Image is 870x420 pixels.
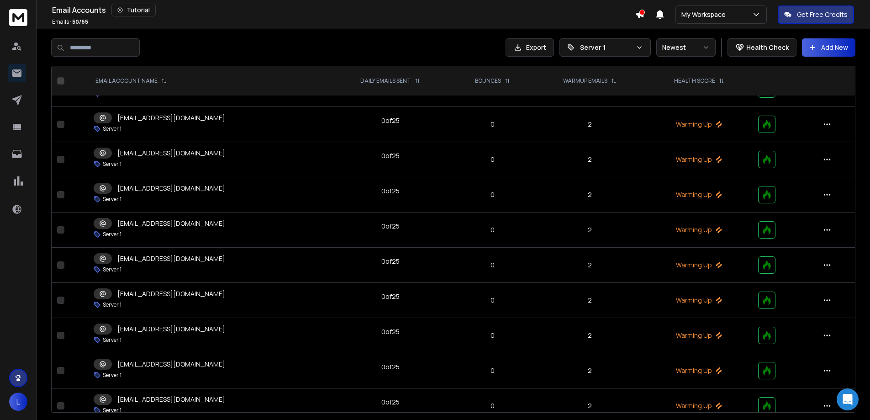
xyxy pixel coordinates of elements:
[9,393,27,411] button: L
[457,331,528,340] p: 0
[837,388,859,410] div: Open Intercom Messenger
[651,155,747,164] p: Warming Up
[475,77,501,85] p: BOUNCES
[103,372,121,379] p: Server 1
[117,113,225,122] p: [EMAIL_ADDRESS][DOMAIN_NAME]
[797,10,848,19] p: Get Free Credits
[103,301,121,308] p: Server 1
[778,5,854,24] button: Get Free Credits
[103,125,121,133] p: Server 1
[651,366,747,375] p: Warming Up
[381,151,400,160] div: 0 of 25
[72,18,88,26] span: 50 / 65
[533,177,646,213] td: 2
[117,184,225,193] p: [EMAIL_ADDRESS][DOMAIN_NAME]
[381,398,400,407] div: 0 of 25
[117,219,225,228] p: [EMAIL_ADDRESS][DOMAIN_NAME]
[52,4,635,16] div: Email Accounts
[656,38,716,57] button: Newest
[533,107,646,142] td: 2
[651,401,747,410] p: Warming Up
[728,38,796,57] button: Health Check
[52,18,88,26] p: Emails :
[533,353,646,388] td: 2
[381,292,400,301] div: 0 of 25
[457,225,528,234] p: 0
[651,331,747,340] p: Warming Up
[651,120,747,129] p: Warming Up
[381,362,400,372] div: 0 of 25
[533,213,646,248] td: 2
[360,77,411,85] p: DAILY EMAILS SENT
[381,116,400,125] div: 0 of 25
[381,257,400,266] div: 0 of 25
[117,289,225,298] p: [EMAIL_ADDRESS][DOMAIN_NAME]
[746,43,789,52] p: Health Check
[103,266,121,273] p: Server 1
[117,360,225,369] p: [EMAIL_ADDRESS][DOMAIN_NAME]
[381,222,400,231] div: 0 of 25
[506,38,554,57] button: Export
[103,336,121,344] p: Server 1
[457,366,528,375] p: 0
[111,4,156,16] button: Tutorial
[103,160,121,168] p: Server 1
[117,149,225,158] p: [EMAIL_ADDRESS][DOMAIN_NAME]
[95,77,167,85] div: EMAIL ACCOUNT NAME
[103,407,121,414] p: Server 1
[533,283,646,318] td: 2
[651,190,747,199] p: Warming Up
[457,155,528,164] p: 0
[580,43,632,52] p: Server 1
[533,142,646,177] td: 2
[117,324,225,334] p: [EMAIL_ADDRESS][DOMAIN_NAME]
[457,401,528,410] p: 0
[533,318,646,353] td: 2
[457,190,528,199] p: 0
[117,395,225,404] p: [EMAIL_ADDRESS][DOMAIN_NAME]
[651,225,747,234] p: Warming Up
[674,77,715,85] p: HEALTH SCORE
[103,196,121,203] p: Server 1
[802,38,855,57] button: Add New
[381,327,400,336] div: 0 of 25
[651,261,747,270] p: Warming Up
[563,77,607,85] p: WARMUP EMAILS
[457,261,528,270] p: 0
[457,120,528,129] p: 0
[103,231,121,238] p: Server 1
[457,296,528,305] p: 0
[381,186,400,196] div: 0 of 25
[117,254,225,263] p: [EMAIL_ADDRESS][DOMAIN_NAME]
[681,10,729,19] p: My Workspace
[533,248,646,283] td: 2
[651,296,747,305] p: Warming Up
